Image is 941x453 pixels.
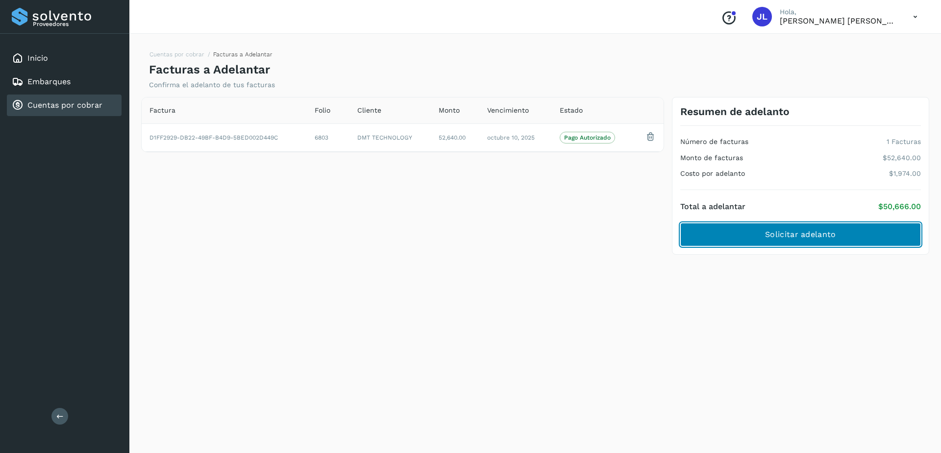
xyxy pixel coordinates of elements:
span: Folio [315,105,330,116]
span: Solicitar adelanto [765,229,836,240]
p: 1 Facturas [887,138,921,146]
td: DMT TECHNOLOGY [349,123,430,151]
a: Embarques [27,77,71,86]
span: Vencimiento [487,105,529,116]
span: Factura [149,105,175,116]
span: 52,640.00 [439,134,466,141]
button: Solicitar adelanto [680,223,921,246]
span: Estado [560,105,583,116]
span: Monto [439,105,460,116]
a: Cuentas por cobrar [27,100,102,110]
a: Inicio [27,53,48,63]
td: D1FF2929-DB22-49BF-B4D9-5BED002D449C [142,123,307,151]
h4: Facturas a Adelantar [149,63,270,77]
a: Cuentas por cobrar [149,51,204,58]
h3: Resumen de adelanto [680,105,790,118]
p: Pago Autorizado [564,134,611,141]
span: Cliente [357,105,381,116]
p: $1,974.00 [889,169,921,178]
div: Inicio [7,48,122,69]
h4: Número de facturas [680,138,748,146]
td: 6803 [307,123,349,151]
div: Embarques [7,71,122,93]
p: Hola, [780,8,897,16]
p: $50,666.00 [878,202,921,211]
h4: Total a adelantar [680,202,745,211]
p: Confirma el adelanto de tus facturas [149,81,275,89]
p: José Luis Salinas Maldonado [780,16,897,25]
span: octubre 10, 2025 [487,134,535,141]
h4: Monto de facturas [680,154,743,162]
p: $52,640.00 [883,154,921,162]
span: Facturas a Adelantar [213,51,272,58]
h4: Costo por adelanto [680,169,745,178]
div: Cuentas por cobrar [7,95,122,116]
p: Proveedores [33,21,118,27]
nav: breadcrumb [149,50,272,63]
